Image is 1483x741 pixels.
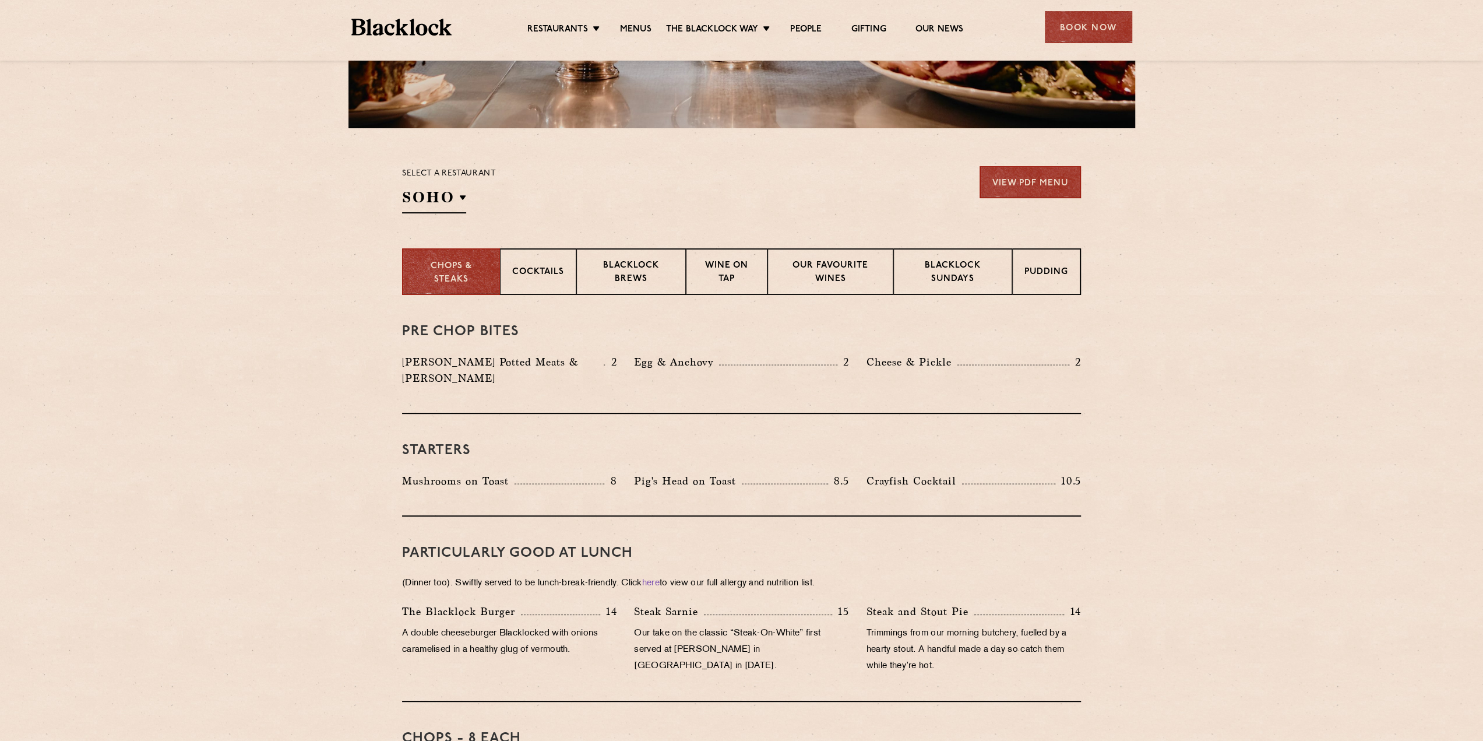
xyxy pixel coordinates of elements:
p: Steak and Stout Pie [866,603,974,620]
p: Mushrooms on Toast [402,473,515,489]
p: The Blacklock Burger [402,603,521,620]
p: 2 [605,354,617,370]
h2: SOHO [402,187,466,213]
a: Our News [915,24,964,37]
p: Crayfish Cocktail [866,473,962,489]
p: Chops & Steaks [415,260,488,286]
a: Restaurants [527,24,588,37]
a: People [790,24,822,37]
a: here [642,579,660,588]
p: 15 [832,604,849,619]
p: Cocktails [512,266,564,280]
a: Menus [620,24,651,37]
p: Our favourite wines [780,259,880,287]
p: Steak Sarnie [634,603,704,620]
img: BL_Textured_Logo-footer-cropped.svg [351,19,452,36]
p: (Dinner too). Swiftly served to be lunch-break-friendly. Click to view our full allergy and nutri... [402,575,1081,592]
p: 10.5 [1055,473,1081,489]
p: 2 [837,354,849,370]
a: The Blacklock Way [666,24,758,37]
p: 8.5 [828,473,849,489]
p: Blacklock Sundays [906,259,1000,287]
p: Wine on Tap [698,259,755,287]
p: 14 [1064,604,1081,619]
p: 14 [600,604,617,619]
p: Our take on the classic “Steak-On-White” first served at [PERSON_NAME] in [GEOGRAPHIC_DATA] in [D... [634,626,848,675]
p: Egg & Anchovy [634,354,719,370]
p: Blacklock Brews [589,259,674,287]
p: Trimmings from our morning butchery, fuelled by a hearty stout. A handful made a day so catch the... [866,626,1081,675]
p: 8 [604,473,617,489]
h3: Pre Chop Bites [402,324,1081,339]
p: [PERSON_NAME] Potted Meats & [PERSON_NAME] [402,354,604,387]
a: View PDF Menu [980,166,1081,198]
p: 2 [1069,354,1081,370]
h3: PARTICULARLY GOOD AT LUNCH [402,546,1081,561]
div: Book Now [1045,11,1132,43]
p: Cheese & Pickle [866,354,957,370]
p: Pudding [1024,266,1068,280]
h3: Starters [402,443,1081,458]
p: Select a restaurant [402,166,496,181]
p: A double cheeseburger Blacklocked with onions caramelised in a healthy glug of vermouth. [402,626,617,658]
p: Pig's Head on Toast [634,473,742,489]
a: Gifting [851,24,886,37]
